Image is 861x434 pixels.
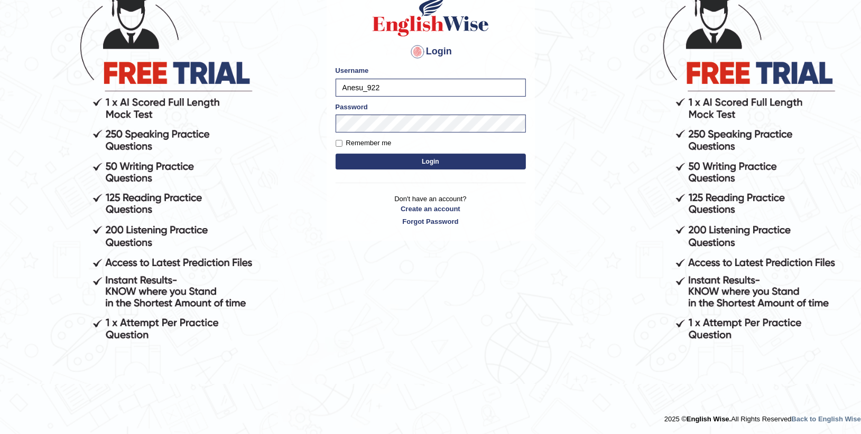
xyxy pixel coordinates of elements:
a: Back to English Wise [792,415,861,423]
div: 2025 © All Rights Reserved [664,409,861,424]
h4: Login [336,43,526,60]
strong: English Wise. [687,415,731,423]
a: Create an account [336,204,526,214]
label: Remember me [336,138,392,148]
p: Don't have an account? [336,194,526,227]
button: Login [336,154,526,169]
label: Password [336,102,368,112]
a: Forgot Password [336,216,526,227]
label: Username [336,65,369,76]
input: Remember me [336,140,342,147]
